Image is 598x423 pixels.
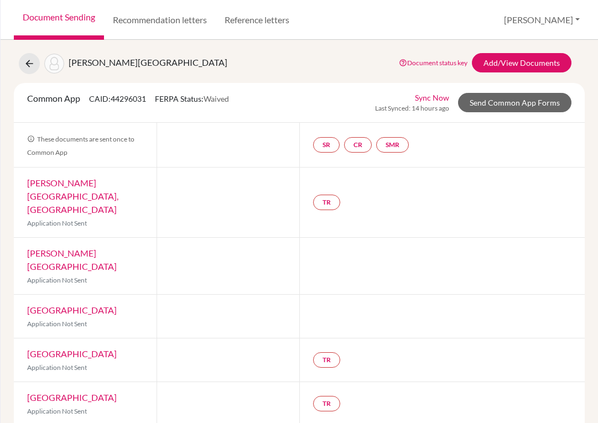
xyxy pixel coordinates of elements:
span: Application Not Sent [27,219,87,227]
span: Waived [204,94,229,103]
a: Send Common App Forms [458,93,571,112]
span: Application Not Sent [27,320,87,328]
span: FERPA Status: [155,94,229,103]
a: Add/View Documents [472,53,571,72]
a: TR [313,396,340,411]
a: CR [344,137,372,153]
span: Last Synced: 14 hours ago [375,103,449,113]
span: CAID: 44296031 [89,94,146,103]
a: TR [313,195,340,210]
a: [GEOGRAPHIC_DATA] [27,348,117,359]
span: Application Not Sent [27,276,87,284]
a: [GEOGRAPHIC_DATA] [27,392,117,403]
a: [PERSON_NAME][GEOGRAPHIC_DATA], [GEOGRAPHIC_DATA] [27,177,118,215]
a: Document status key [399,59,467,67]
a: SMR [376,137,409,153]
span: These documents are sent once to Common App [27,135,134,156]
span: [PERSON_NAME][GEOGRAPHIC_DATA] [69,57,227,67]
a: SR [313,137,340,153]
span: Application Not Sent [27,363,87,372]
button: [PERSON_NAME] [499,9,585,30]
span: Application Not Sent [27,407,87,415]
a: Sync Now [415,92,449,103]
a: [PERSON_NAME][GEOGRAPHIC_DATA] [27,248,117,271]
a: TR [313,352,340,368]
span: Common App [27,93,80,103]
a: [GEOGRAPHIC_DATA] [27,305,117,315]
